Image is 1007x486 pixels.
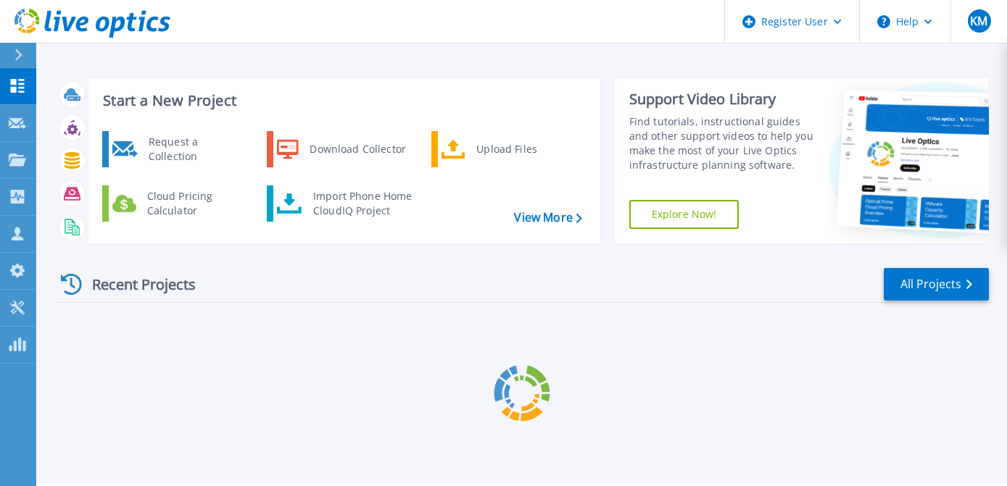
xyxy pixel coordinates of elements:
[56,267,215,302] div: Recent Projects
[629,114,816,172] div: Find tutorials, instructional guides and other support videos to help you make the most of your L...
[103,93,581,109] h3: Start a New Project
[306,189,419,218] div: Import Phone Home CloudIQ Project
[431,131,580,167] a: Upload Files
[102,185,251,222] a: Cloud Pricing Calculator
[884,268,989,301] a: All Projects
[469,135,576,164] div: Upload Files
[629,90,816,109] div: Support Video Library
[141,135,247,164] div: Request a Collection
[629,200,739,229] a: Explore Now!
[302,135,412,164] div: Download Collector
[140,189,247,218] div: Cloud Pricing Calculator
[267,131,415,167] a: Download Collector
[102,131,251,167] a: Request a Collection
[514,211,581,225] a: View More
[970,15,987,27] span: KM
